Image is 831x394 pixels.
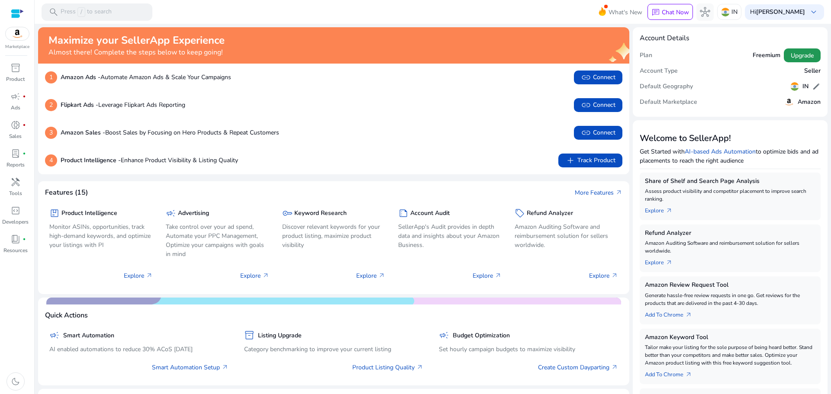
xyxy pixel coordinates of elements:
p: Assess product visibility and competitor placement to improve search ranking. [645,187,815,203]
span: Connect [581,72,615,83]
p: 1 [45,71,57,83]
p: Automate Amazon Ads & Scale Your Campaigns [61,73,231,82]
h5: Amazon Keyword Tool [645,334,815,341]
h5: Amazon Review Request Tool [645,282,815,289]
h5: Account Type [640,67,678,75]
span: link [581,100,591,110]
span: / [77,7,85,17]
h4: Quick Actions [45,311,88,320]
span: chat [651,8,660,17]
h5: Smart Automation [63,332,114,340]
h5: Amazon [798,99,821,106]
span: code_blocks [10,205,21,216]
p: Amazon Auditing Software and reimbursement solution for sellers worldwide. [515,222,618,250]
span: sell [515,208,525,218]
h5: Refund Analyzer [645,230,815,237]
a: Smart Automation Setup [152,363,229,372]
b: Amazon Ads - [61,73,100,81]
span: fiber_manual_record [23,237,26,241]
a: More Featuresarrow_outward [575,188,622,197]
b: Flipkart Ads - [61,101,98,109]
a: Add To Chrome [645,307,699,319]
span: campaign [49,330,60,340]
span: arrow_outward [222,364,229,371]
span: arrow_outward [495,272,502,279]
b: [PERSON_NAME] [756,8,805,16]
h5: Keyword Research [294,210,347,217]
p: Explore [473,271,502,280]
span: handyman [10,177,21,187]
h5: Product Intelligence [61,210,117,217]
span: inventory_2 [10,63,21,73]
button: linkConnect [574,126,622,140]
span: inventory_2 [244,330,254,340]
span: Connect [581,100,615,110]
h4: Almost there! Complete the steps below to keep going! [48,48,225,57]
p: IN [731,4,738,19]
span: campaign [166,208,176,218]
p: Leverage Flipkart Ads Reporting [61,100,185,109]
h4: Features (15) [45,189,88,197]
p: Get Started with to optimize bids and ad placements to reach the right audience [640,147,821,165]
button: linkConnect [574,70,622,84]
p: Sales [9,132,22,140]
p: 4 [45,154,57,167]
p: Chat Now [662,8,689,16]
p: Discover relevant keywords for your product listing, maximize product visibility [282,222,386,250]
p: Hi [750,9,805,15]
h2: Maximize your SellerApp Experience [48,34,225,47]
p: Explore [356,271,385,280]
p: Explore [240,271,269,280]
span: fiber_manual_record [23,152,26,155]
span: arrow_outward [615,189,622,196]
span: donut_small [10,120,21,130]
span: campaign [439,330,449,340]
span: book_4 [10,234,21,244]
h5: Budget Optimization [453,332,510,340]
img: in.svg [721,8,730,16]
p: Tailor make your listing for the sole purpose of being heard better. Stand better than your compe... [645,343,815,367]
h5: Plan [640,52,652,59]
span: search [48,7,59,17]
p: Set hourly campaign budgets to maximize visibility [439,345,618,354]
h5: Freemium [753,52,780,59]
p: 2 [45,99,57,111]
p: AI enabled automations to reduce 30% ACoS [DATE] [49,345,229,354]
button: chatChat Now [647,4,693,20]
p: SellerApp's Audit provides in depth data and insights about your Amazon Business. [398,222,502,250]
span: fiber_manual_record [23,123,26,127]
p: Developers [2,218,29,226]
p: Category benchmarking to improve your current listing [244,345,423,354]
span: arrow_outward [611,272,618,279]
b: Amazon Sales - [61,128,105,137]
p: Enhance Product Visibility & Listing Quality [61,156,238,165]
span: arrow_outward [685,311,692,318]
a: Create Custom Dayparting [538,363,618,372]
button: Upgrade [784,48,821,62]
span: arrow_outward [611,364,618,371]
p: Product [6,75,25,83]
span: arrow_outward [666,207,673,214]
p: Tools [9,189,22,197]
p: Ads [11,104,20,112]
p: Explore [589,271,618,280]
img: in.svg [790,82,799,91]
h5: Account Audit [410,210,450,217]
span: add [565,155,576,166]
h5: Share of Shelf and Search Page Analysis [645,178,815,185]
span: edit [812,82,821,91]
img: amazon.svg [6,27,29,40]
p: 3 [45,127,57,139]
h5: IN [802,83,808,90]
span: hub [700,7,710,17]
h3: Welcome to SellerApp! [640,133,821,144]
span: arrow_outward [416,364,423,371]
h4: Account Details [640,34,689,42]
h5: Default Geography [640,83,693,90]
a: Add To Chrome [645,367,699,379]
h5: Listing Upgrade [258,332,302,340]
p: Resources [3,247,28,254]
span: key [282,208,293,218]
button: addTrack Product [558,154,622,167]
p: Marketplace [5,44,29,50]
